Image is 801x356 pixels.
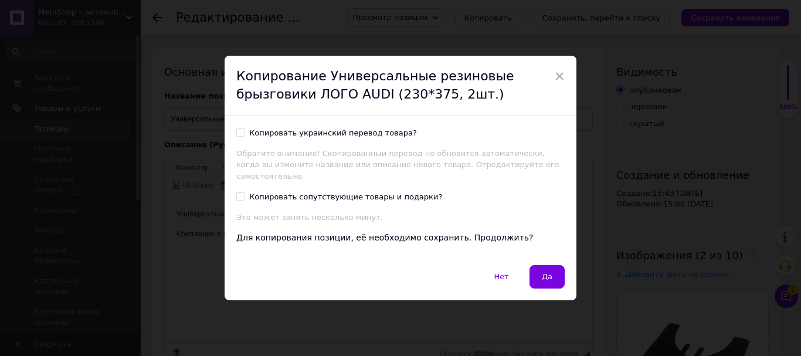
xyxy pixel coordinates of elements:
[542,272,552,281] span: Да
[12,12,416,24] p: Универсальные резиновые брызговики ЛОГО AUDI (230*375, 2шт.)
[482,265,521,289] button: Нет
[236,232,565,244] div: Для копирования позиции, её необходимо сохранить. Продолжить?
[236,149,559,181] span: Обратите внимание! Скопированный перевод не обновится автоматически, когда вы измените название и...
[530,265,565,289] button: Да
[236,213,383,222] span: Это может занять несколько минут.
[494,272,509,281] span: Нет
[12,12,416,44] body: Визуальный текстовый редактор, D618512C-A67B-4321-A916-8838FD2F93BA
[225,56,576,116] div: Копирование Универсальные резиновые брызговики ЛОГО AUDI (230*375, 2шт.)
[249,128,417,138] div: Копировать украинский перевод товара?
[554,66,565,86] span: ×
[249,192,442,202] div: Копировать сопутствующие товары и подарки?
[12,32,416,44] p: Крепление в комплекте не идет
